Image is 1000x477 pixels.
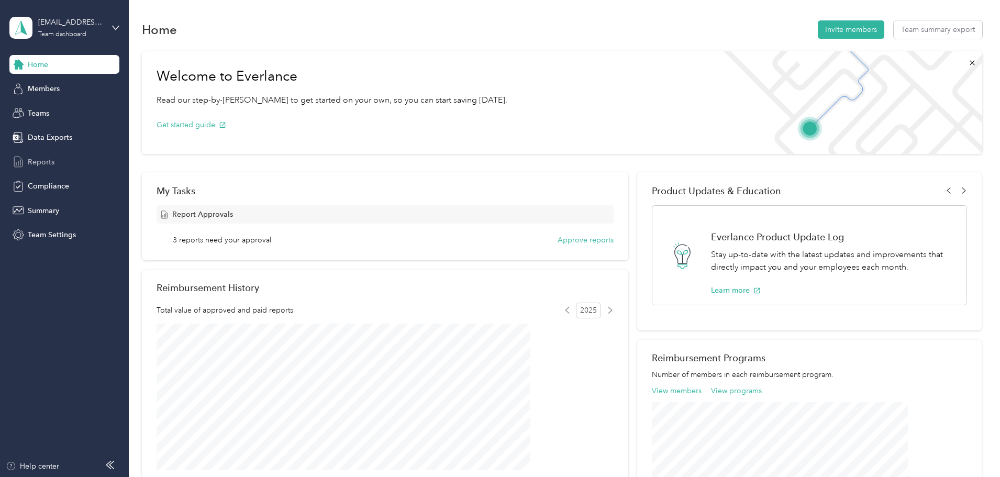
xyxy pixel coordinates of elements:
h2: Reimbursement Programs [652,352,967,363]
button: Learn more [711,285,761,296]
div: [EMAIL_ADDRESS][DOMAIN_NAME] [38,17,104,28]
button: Invite members [818,20,884,39]
h1: Home [142,24,177,35]
span: Members [28,83,60,94]
span: Home [28,59,48,70]
span: Reports [28,157,54,168]
span: Compliance [28,181,69,192]
p: Number of members in each reimbursement program. [652,369,967,380]
h2: Reimbursement History [157,282,259,293]
span: Teams [28,108,49,119]
span: Total value of approved and paid reports [157,305,293,316]
span: Product Updates & Education [652,185,781,196]
span: 3 reports need your approval [173,235,271,246]
button: Approve reports [558,235,614,246]
iframe: Everlance-gr Chat Button Frame [941,418,1000,477]
p: Stay up-to-date with the latest updates and improvements that directly impact you and your employ... [711,248,955,274]
div: Team dashboard [38,31,86,38]
span: Team Settings [28,229,76,240]
button: Help center [6,461,59,472]
button: View programs [711,385,762,396]
h1: Welcome to Everlance [157,68,507,85]
span: Report Approvals [172,209,233,220]
h1: Everlance Product Update Log [711,231,955,242]
button: Team summary export [894,20,982,39]
img: Welcome to everlance [713,51,982,154]
button: View members [652,385,702,396]
span: Data Exports [28,132,72,143]
p: Read our step-by-[PERSON_NAME] to get started on your own, so you can start saving [DATE]. [157,94,507,107]
button: Get started guide [157,119,226,130]
span: Summary [28,205,59,216]
div: My Tasks [157,185,614,196]
span: 2025 [576,303,601,318]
